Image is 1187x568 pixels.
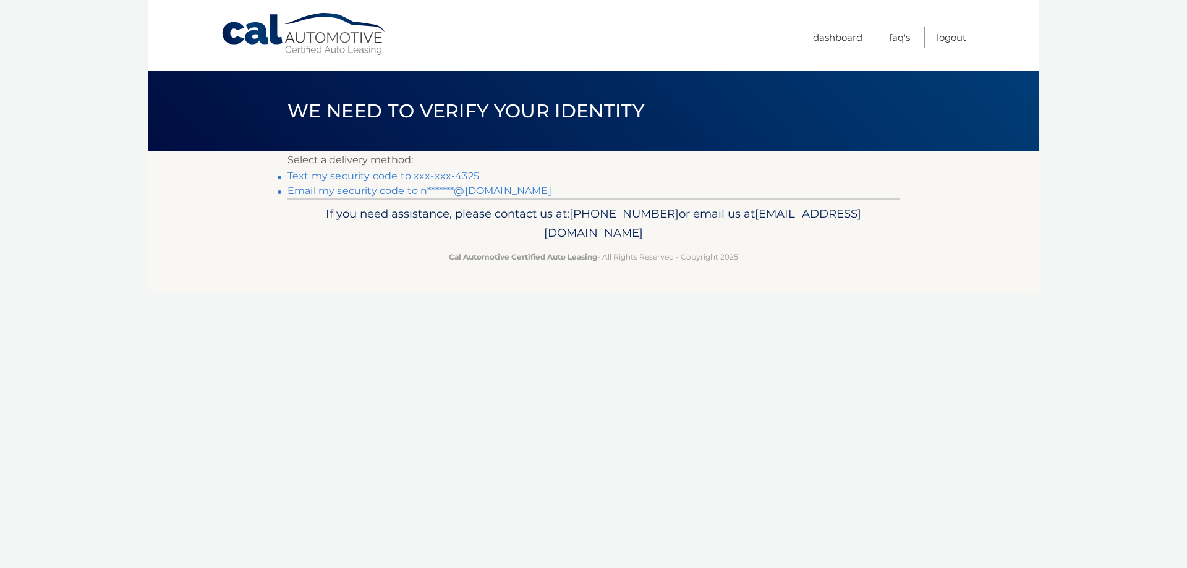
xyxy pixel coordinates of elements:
a: Text my security code to xxx-xxx-4325 [287,170,479,182]
span: We need to verify your identity [287,100,644,122]
p: - All Rights Reserved - Copyright 2025 [296,250,891,263]
p: If you need assistance, please contact us at: or email us at [296,204,891,244]
strong: Cal Automotive Certified Auto Leasing [449,252,597,261]
a: Dashboard [813,27,862,48]
a: FAQ's [889,27,910,48]
span: [PHONE_NUMBER] [569,206,679,221]
p: Select a delivery method: [287,151,900,169]
a: Cal Automotive [221,12,388,56]
a: Logout [937,27,966,48]
a: Email my security code to n*******@[DOMAIN_NAME] [287,185,551,197]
